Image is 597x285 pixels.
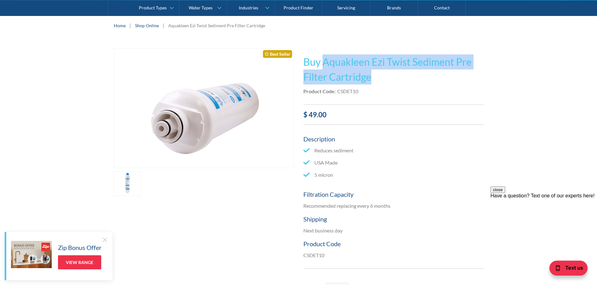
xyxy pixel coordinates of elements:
[303,239,484,248] h5: Product Code
[114,171,141,196] a: open lightbox
[135,22,159,29] a: Shop Online
[303,54,484,84] h1: Buy Aquakleen Ezi Twist Sediment Pre Filter Cartridge
[303,134,484,144] h5: Description
[263,50,292,58] div: Best Seller
[303,147,484,154] li: Reduces sediment
[139,5,167,10] div: Product Types
[11,241,52,268] img: Zip Bonus Offer
[114,22,126,29] a: Home
[58,243,102,252] h5: Zip Bonus Offer
[239,5,258,10] div: Industries
[303,202,484,210] p: Recommended replacing every 6 months
[547,254,597,285] iframe: podium webchat widget bubble
[490,186,597,262] iframe: podium webchat widget prompt
[162,22,165,29] div: |
[303,171,484,179] li: 5 micron
[58,255,101,269] a: View Range
[114,48,294,168] img: Aquakleen Ezi Twist Sediment Pre Filter Cartridge
[337,88,358,95] div: CSDET10
[303,88,336,94] strong: Product Code:
[189,5,212,10] div: Water Types
[168,22,265,29] div: Aquakleen Ezi Twist Sediment Pre Filter Cartridge
[303,190,484,199] h5: Filtration Capacity
[303,214,484,224] h5: Shipping
[114,48,294,168] a: open lightbox
[303,159,484,166] li: USA Made
[303,109,484,120] div: $ 49.00
[303,252,484,259] p: CSDET10
[303,227,484,234] p: Next business day
[129,22,132,29] div: |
